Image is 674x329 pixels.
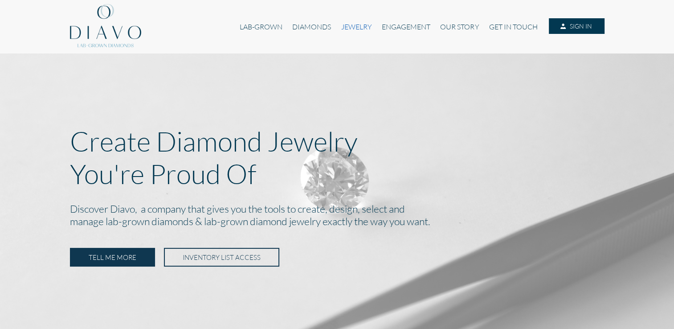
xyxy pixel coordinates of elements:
iframe: Drift Widget Chat Controller [629,284,663,318]
a: SIGN IN [549,18,604,34]
a: GET IN TOUCH [484,18,543,35]
a: TELL ME MORE [70,248,155,267]
a: OUR STORY [435,18,484,35]
a: JEWELRY [336,18,376,35]
a: INVENTORY LIST ACCESS [164,248,279,267]
p: Create Diamond Jewelry You're Proud Of [70,125,605,190]
a: DIAMONDS [287,18,336,35]
a: LAB-GROWN [235,18,287,35]
a: ENGAGEMENT [377,18,435,35]
h2: Discover Diavo, a company that gives you the tools to create, design, select and manage lab-grown... [70,201,605,231]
